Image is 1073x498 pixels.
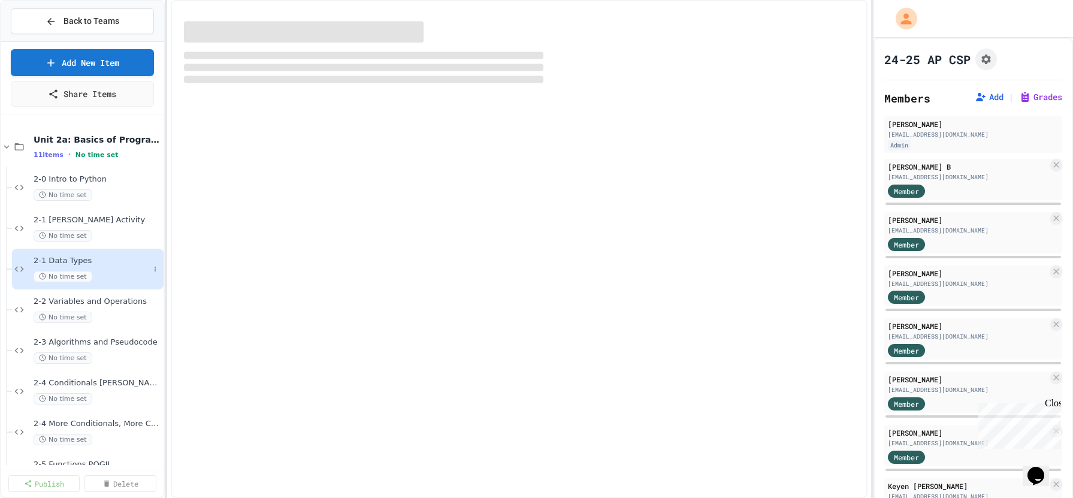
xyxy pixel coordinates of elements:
div: [PERSON_NAME] [888,374,1048,385]
div: [PERSON_NAME] [888,321,1048,331]
span: 11 items [34,151,64,159]
a: Publish [8,475,80,492]
span: 2-5 Functions POGIL [34,460,161,470]
button: Assignment Settings [975,49,997,70]
div: Keyen [PERSON_NAME] [888,481,1048,491]
div: [PERSON_NAME] B [888,161,1048,172]
span: No time set [34,230,92,242]
div: [EMAIL_ADDRESS][DOMAIN_NAME] [888,439,1048,448]
span: No time set [34,393,92,405]
span: Member [894,452,919,463]
a: Delete [84,475,156,492]
span: No time set [34,312,92,323]
span: Member [894,399,919,409]
h2: Members [884,90,930,107]
span: • [68,150,71,159]
h1: 24-25 AP CSP [884,51,971,68]
span: 2-0 Intro to Python [34,174,161,185]
div: [PERSON_NAME] [888,427,1048,438]
span: Member [894,186,919,197]
div: [EMAIL_ADDRESS][DOMAIN_NAME] [888,226,1048,235]
iframe: chat widget [974,398,1061,449]
button: Grades [1019,91,1062,103]
span: No time set [34,352,92,364]
div: Chat with us now!Close [5,5,83,76]
span: 2-3 Algorithms and Pseudocode [34,337,161,348]
div: My Account [883,5,920,32]
div: [EMAIL_ADDRESS][DOMAIN_NAME] [888,130,1059,139]
span: 2-1 Data Types [34,256,149,266]
button: Add [975,91,1004,103]
div: [EMAIL_ADDRESS][DOMAIN_NAME] [888,173,1048,182]
div: [PERSON_NAME] [888,119,1059,129]
span: 2-1 [PERSON_NAME] Activity [34,215,161,225]
div: Admin [888,140,911,150]
a: Share Items [11,81,154,107]
span: No time set [34,189,92,201]
span: Member [894,239,919,250]
div: [EMAIL_ADDRESS][DOMAIN_NAME] [888,385,1048,394]
span: Unit 2a: Basics of Programming [34,134,161,145]
span: No time set [34,271,92,282]
span: No time set [34,434,92,445]
button: Back to Teams [11,8,154,34]
span: 2-2 Variables and Operations [34,297,161,307]
iframe: chat widget [1023,450,1061,486]
span: Member [894,292,919,303]
div: [EMAIL_ADDRESS][DOMAIN_NAME] [888,279,1048,288]
div: [PERSON_NAME] [888,268,1048,279]
span: 2-4 More Conditionals, More Choices [34,419,161,429]
span: 2-4 Conditionals [PERSON_NAME] [34,378,161,388]
span: | [1008,90,1014,104]
span: Member [894,345,919,356]
span: Back to Teams [64,15,119,28]
button: More options [149,263,161,275]
a: Add New Item [11,49,154,76]
span: No time set [75,151,119,159]
div: [EMAIL_ADDRESS][DOMAIN_NAME] [888,332,1048,341]
div: [PERSON_NAME] [888,215,1048,225]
